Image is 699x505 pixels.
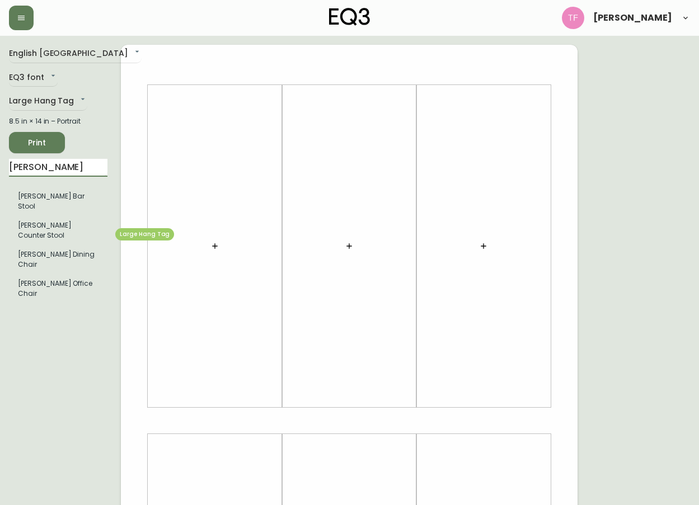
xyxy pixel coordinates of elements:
[9,245,107,274] li: [PERSON_NAME] Dining Chair
[9,69,58,87] div: EQ3 font
[593,13,672,22] span: [PERSON_NAME]
[9,187,107,216] li: [PERSON_NAME] Bar Stool
[9,274,107,303] li: Large Hang Tag
[18,136,56,150] span: Print
[562,7,584,29] img: 509424b058aae2bad57fee408324c33f
[9,45,142,63] div: English [GEOGRAPHIC_DATA]
[9,216,107,245] li: [PERSON_NAME] Counter Stool
[9,132,65,153] button: Print
[9,92,87,111] div: Large Hang Tag
[9,159,107,177] input: Search
[329,8,370,26] img: logo
[9,116,107,126] div: 8.5 in × 14 in – Portrait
